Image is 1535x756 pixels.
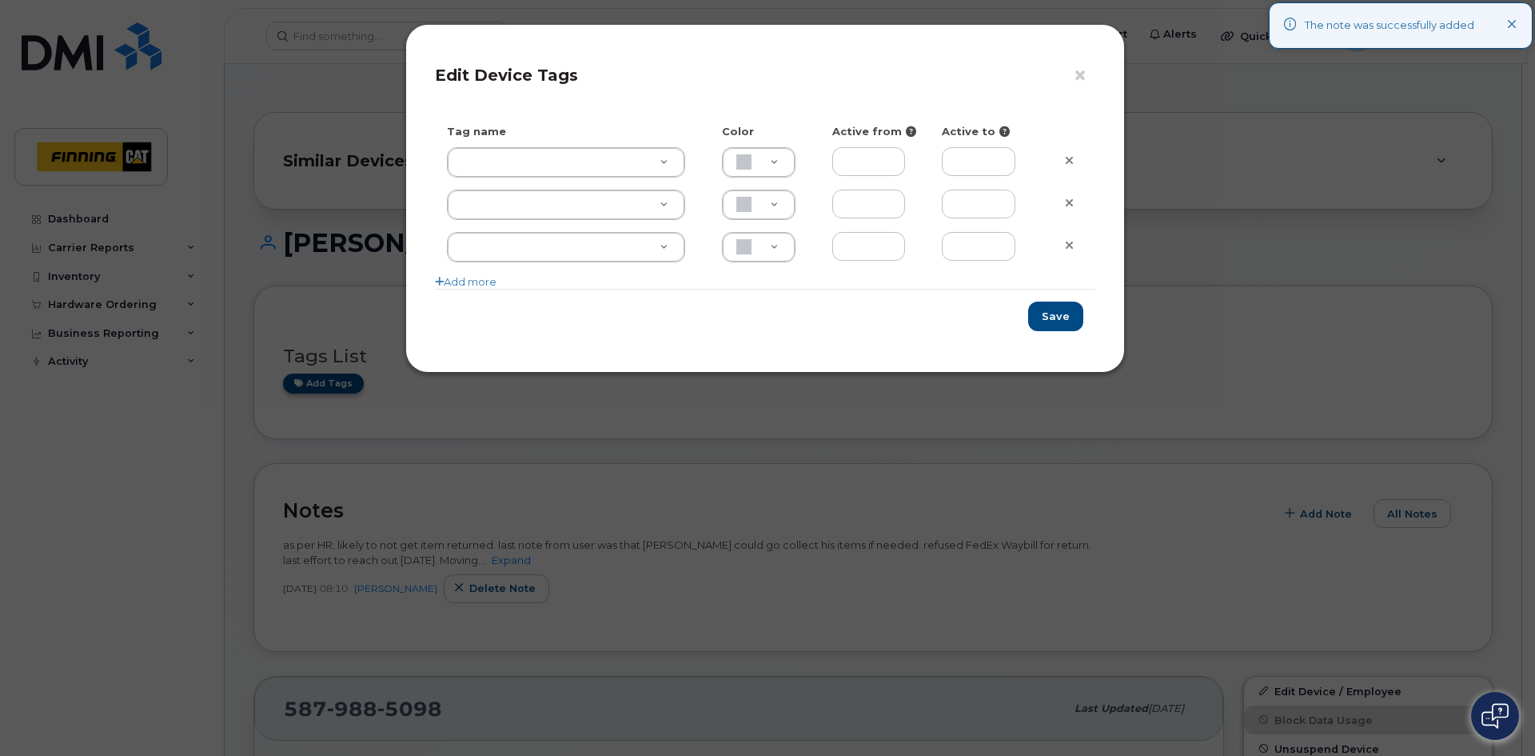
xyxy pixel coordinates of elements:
h4: Edit Device Tags [435,66,1095,85]
div: Color [710,124,820,139]
div: Active to [930,124,1040,139]
div: Active from [820,124,931,139]
div: The note was successfully added [1305,18,1474,34]
div: Tag name [435,124,710,139]
i: Fill in to restrict tag activity to this date [906,126,916,137]
button: Save [1028,302,1083,331]
img: Open chat [1481,703,1509,729]
a: Add more [435,275,496,288]
button: × [1073,64,1095,88]
i: Fill in to restrict tag activity to this date [999,126,1010,137]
